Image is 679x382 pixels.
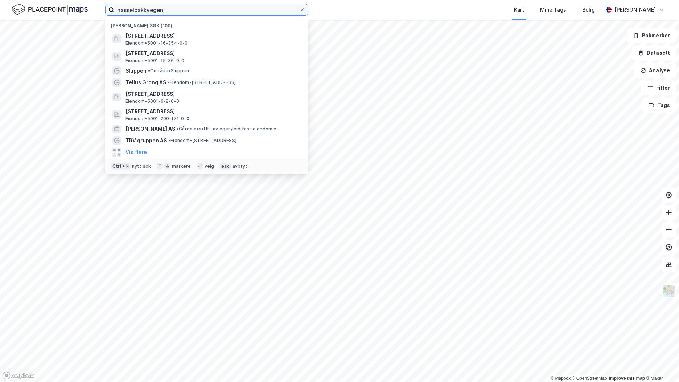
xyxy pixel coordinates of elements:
[125,66,147,75] span: Sluppen
[177,126,179,131] span: •
[125,98,179,104] span: Eiendom • 5001-6-8-0-0
[125,148,147,157] button: Vis flere
[125,58,184,64] span: Eiendom • 5001-15-36-0-0
[642,98,676,113] button: Tags
[125,78,166,87] span: Tellus Grong AS
[540,5,566,14] div: Mine Tags
[125,136,167,145] span: TRV gruppen AS
[220,163,231,170] div: esc
[662,284,676,298] img: Z
[172,163,191,169] div: markere
[572,376,607,381] a: OpenStreetMap
[125,116,189,122] span: Eiendom • 5001-200-171-0-0
[177,126,279,132] span: Gårdeiere • Utl. av egen/leid fast eiendom el.
[514,5,524,14] div: Kart
[641,81,676,95] button: Filter
[614,5,656,14] div: [PERSON_NAME]
[125,90,300,98] span: [STREET_ADDRESS]
[12,3,88,16] img: logo.f888ab2527a4732fd821a326f86c7f29.svg
[634,63,676,78] button: Analyse
[643,347,679,382] div: Kontrollprogram for chat
[643,347,679,382] iframe: Chat Widget
[609,376,645,381] a: Improve this map
[551,376,571,381] a: Mapbox
[168,138,170,143] span: •
[111,163,131,170] div: Ctrl + k
[125,125,175,133] span: [PERSON_NAME] AS
[105,17,308,30] div: [PERSON_NAME] søk (100)
[168,80,170,85] span: •
[632,46,676,60] button: Datasett
[125,107,300,116] span: [STREET_ADDRESS]
[582,5,595,14] div: Bolig
[168,138,236,143] span: Eiendom • [STREET_ADDRESS]
[168,80,236,85] span: Eiendom • [STREET_ADDRESS]
[148,68,150,73] span: •
[125,32,300,40] span: [STREET_ADDRESS]
[205,163,214,169] div: velg
[627,28,676,43] button: Bokmerker
[125,49,300,58] span: [STREET_ADDRESS]
[232,163,247,169] div: avbryt
[132,163,151,169] div: nytt søk
[125,40,188,46] span: Eiendom • 5001-16-354-0-0
[148,68,189,74] span: Område • Sluppen
[114,4,299,15] input: Søk på adresse, matrikkel, gårdeiere, leietakere eller personer
[2,371,34,380] a: Mapbox homepage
